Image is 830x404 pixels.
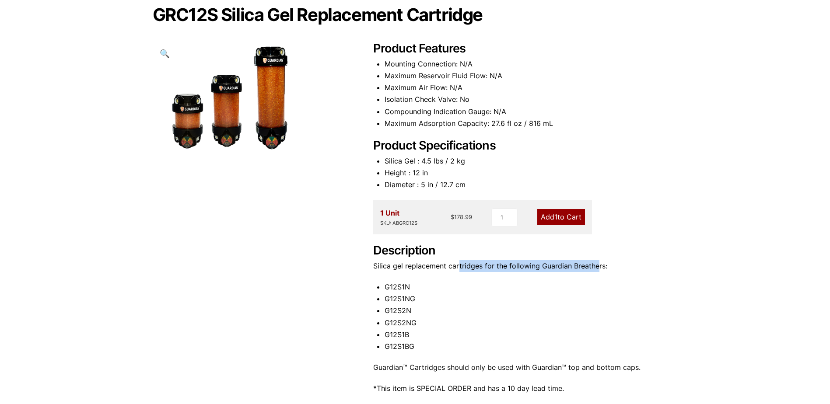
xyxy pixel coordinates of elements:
[385,94,678,105] li: Isolation Check Valve: No
[537,209,585,225] a: Add1to Cart
[385,155,678,167] li: Silica Gel : 4.5 lbs / 2 kg
[153,42,303,156] img: GRC12S Silica Gel Replacement Cartridge
[380,207,417,227] div: 1 Unit
[385,179,678,191] li: Diameter : 5 in / 12.7 cm
[451,213,472,220] bdi: 178.99
[385,106,678,118] li: Compounding Indication Gauge: N/A
[380,219,417,227] div: SKU: ABGRC12S
[385,317,678,329] li: G12S2NG
[385,341,678,352] li: G12S1BG
[373,362,678,373] p: Guardian™ Cartridges should only be used with Guardian™ top and bottom caps.
[373,260,678,272] p: Silica gel replacement cartridges for the following Guardian Breathers:
[385,82,678,94] li: Maximum Air Flow: N/A
[385,70,678,82] li: Maximum Reservoir Fluid Flow: N/A
[153,6,678,24] h1: GRC12S Silica Gel Replacement Cartridge
[373,42,678,56] h2: Product Features
[385,118,678,129] li: Maximum Adsorption Capacity: 27.6 fl oz / 816 mL
[451,213,454,220] span: $
[385,58,678,70] li: Mounting Connection: N/A
[373,139,678,153] h2: Product Specifications
[385,305,678,317] li: G12S2N
[385,293,678,305] li: G12S1NG
[153,42,177,66] a: View full-screen image gallery
[385,281,678,293] li: G12S1N
[160,49,170,58] span: 🔍
[385,167,678,179] li: Height : 12 in
[373,244,678,258] h2: Description
[373,383,678,394] p: *This item is SPECIAL ORDER and has a 10 day lead time.
[385,329,678,341] li: G12S1B
[554,212,557,221] span: 1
